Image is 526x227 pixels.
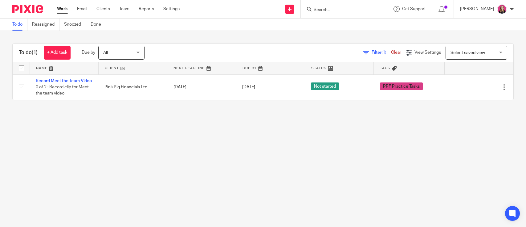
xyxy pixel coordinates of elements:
a: Done [91,19,106,31]
img: Team%20headshots.png [497,4,507,14]
span: [DATE] [242,85,255,89]
span: Tags [380,66,390,70]
input: Search [313,7,369,13]
a: Work [57,6,68,12]
span: Filter [372,50,391,55]
p: [PERSON_NAME] [460,6,494,12]
span: 0 of 2 · Record clip for Meet the team video [36,85,89,96]
span: (1) [381,50,386,55]
a: Reports [139,6,154,12]
a: Team [119,6,129,12]
span: Not started [311,82,339,90]
a: Reassigned [32,19,59,31]
td: Pink Pig Financials Ltd [98,74,167,100]
span: View Settings [414,50,441,55]
a: Email [77,6,87,12]
a: + Add task [44,46,71,60]
span: PPF Practice Tasks [380,82,423,90]
a: Settings [163,6,180,12]
p: Due by [82,49,95,56]
img: Pixie [12,5,43,13]
td: [DATE] [167,74,236,100]
span: All [103,51,108,55]
a: Clients [96,6,110,12]
span: (1) [32,50,38,55]
a: Clear [391,50,401,55]
h1: To do [19,49,38,56]
a: To do [12,19,27,31]
span: Select saved view [451,51,485,55]
span: Get Support [402,7,426,11]
a: Record Meet the Team Video [36,79,92,83]
a: Snoozed [64,19,86,31]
